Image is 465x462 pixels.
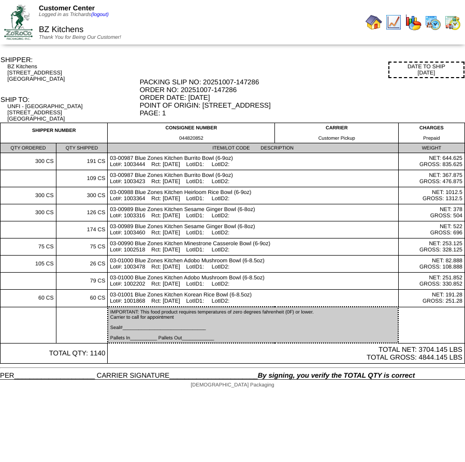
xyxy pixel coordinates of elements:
[56,153,108,170] td: 191 CS
[398,239,464,256] td: NET: 253.125 GROSS: 328.125
[398,204,464,221] td: NET: 378 GROSS: 504
[108,239,399,256] td: 03-00990 Blue Zones Kitchen Minestrone Casserole Bowl (6-9oz) Lot#: 1002518 Rct: [DATE] LotID1: L...
[388,62,464,78] div: DATE TO SHIP [DATE]
[56,239,108,256] td: 75 CS
[444,14,461,31] img: calendarinout.gif
[1,56,139,64] div: SHIPPER:
[4,5,33,39] img: ZoRoCo_Logo(Green%26Foil)%20jpg.webp
[7,64,138,82] div: BZ Kitchens [STREET_ADDRESS] [GEOGRAPHIC_DATA]
[398,187,464,204] td: NET: 1012.5 GROSS: 1312.5
[108,204,399,221] td: 03-00989 Blue Zones Kitchen Sesame Ginger Bowl (6-8oz) Lot#: 1003316 Rct: [DATE] LotID1: LotID2:
[91,12,109,18] a: (logout)
[398,143,464,153] td: WEIGHT
[398,123,464,143] td: CHARGES
[398,256,464,273] td: NET: 82.888 GROSS: 108.888
[56,273,108,290] td: 79 CS
[1,239,56,256] td: 75 CS
[1,256,56,273] td: 105 CS
[108,170,399,187] td: 03-00987 Blue Zones Kitchen Burrito Bowl (6-9oz) Lot#: 1003423 Rct: [DATE] LotID1: LotID2:
[1,204,56,221] td: 300 CS
[108,143,399,153] td: ITEM/LOT CODE DESCRIPTION
[39,12,109,18] span: Logged in as Trichards
[1,290,56,307] td: 60 CS
[108,221,399,239] td: 03-00989 Blue Zones Kitchen Sesame Ginger Bowl (6-8oz) Lot#: 1003460 Rct: [DATE] LotID1: LotID2:
[366,14,382,31] img: home.gif
[258,371,415,379] span: By signing, you verify the TOTAL QTY is correct
[108,273,399,290] td: 03-01000 Blue Zones Kitchen Adobo Mushroom Bowl (6-8.5oz) Lot#: 1002202 Rct: [DATE] LotID1: LotID2:
[1,153,56,170] td: 300 CS
[108,290,399,307] td: 03-01001 Blue Zones Kitchen Korean Rice Bowl (6-8.5oz) Lot#: 1001868 Rct: [DATE] LotID1: LotID2:
[56,187,108,204] td: 300 CS
[191,382,274,388] span: [DEMOGRAPHIC_DATA] Packaging
[275,123,398,143] td: CARRIER
[56,204,108,221] td: 126 CS
[56,143,108,153] td: QTY SHIPPED
[401,136,462,141] div: Prepaid
[56,290,108,307] td: 60 CS
[56,221,108,239] td: 174 CS
[405,14,422,31] img: graph.gif
[7,103,138,122] div: UNFI - [GEOGRAPHIC_DATA] [STREET_ADDRESS] [GEOGRAPHIC_DATA]
[1,96,139,103] div: SHIP TO:
[425,14,441,31] img: calendarprod.gif
[39,25,83,34] span: BZ Kitchens
[1,187,56,204] td: 300 CS
[39,35,121,40] span: Thank You for Being Our Customer!
[1,123,108,143] td: SHIPPER NUMBER
[108,187,399,204] td: 03-00988 Blue Zones Kitchen Heirloom Rice Bowl (6-9oz) Lot#: 1003364 Rct: [DATE] LotID1: LotID2:
[56,170,108,187] td: 109 CS
[1,143,56,153] td: QTY ORDERED
[108,153,399,170] td: 03-00987 Blue Zones Kitchen Burrito Bowl (6-9oz) Lot#: 1003444 Rct: [DATE] LotID1: LotID2:
[398,153,464,170] td: NET: 644.625 GROSS: 835.625
[39,4,95,12] span: Customer Center
[398,273,464,290] td: NET: 251.852 GROSS: 330.852
[398,221,464,239] td: NET: 522 GROSS: 696
[140,78,464,117] div: PACKING SLIP NO: 20251007-147286 ORDER NO: 20251007-147286 ORDER DATE: [DATE] POINT OF ORIGIN: [S...
[277,136,396,141] div: Customer Pickup
[110,136,272,141] div: 044820852
[108,343,465,364] td: TOTAL NET: 3704.145 LBS TOTAL GROSS: 4844.145 LBS
[56,256,108,273] td: 26 CS
[108,256,399,273] td: 03-01000 Blue Zones Kitchen Adobo Mushroom Bowl (6-8.5oz) Lot#: 1003478 Rct: [DATE] LotID1: LotID2:
[398,290,464,307] td: NET: 191.28 GROSS: 251.28
[108,123,275,143] td: CONSIGNEE NUMBER
[385,14,402,31] img: line_graph.gif
[108,307,399,343] td: IMPORTANT: This food product requires temperatures of zero degrees fahrenheit (0F) or lower. Carr...
[398,170,464,187] td: NET: 367.875 GROSS: 476.875
[1,343,108,364] td: TOTAL QTY: 1140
